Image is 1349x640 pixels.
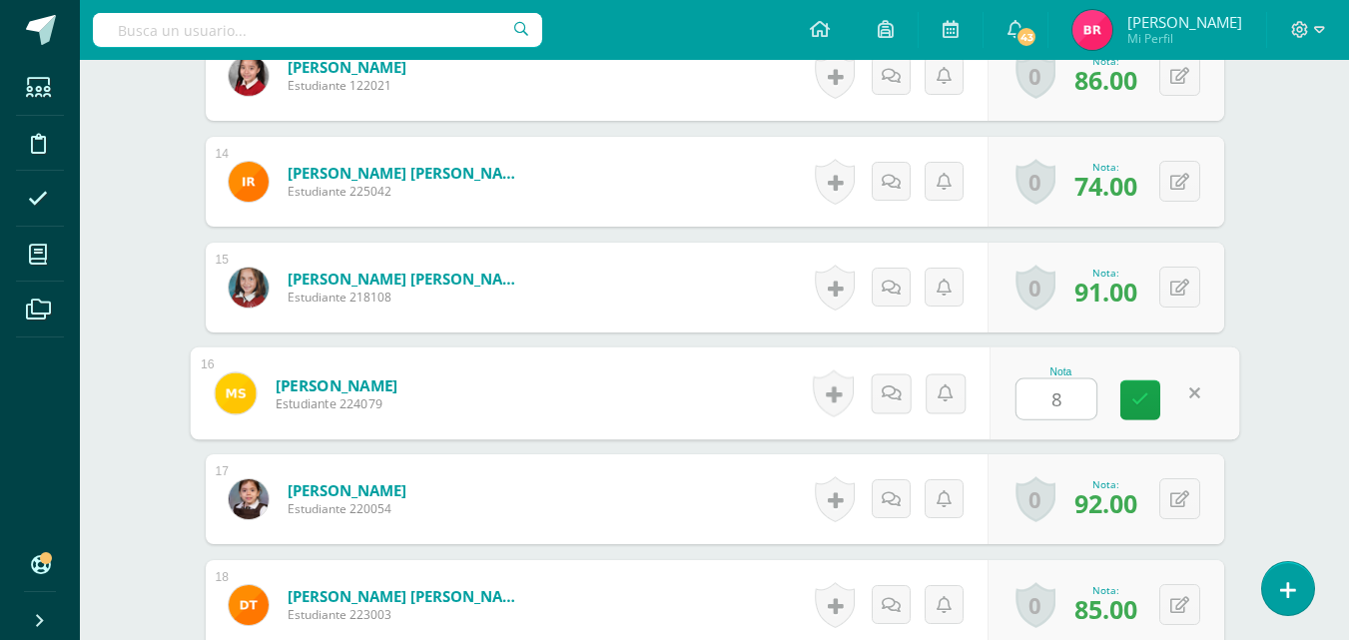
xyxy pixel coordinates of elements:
[1074,266,1137,280] div: Nota:
[275,395,397,413] span: Estudiante 224079
[1074,486,1137,520] span: 92.00
[1015,476,1055,522] a: 0
[288,586,527,606] a: [PERSON_NAME] [PERSON_NAME]
[288,500,406,517] span: Estudiante 220054
[288,480,406,500] a: [PERSON_NAME]
[275,374,397,395] a: [PERSON_NAME]
[1074,592,1137,626] span: 85.00
[93,13,542,47] input: Busca un usuario...
[1074,54,1137,68] div: Nota:
[1074,477,1137,491] div: Nota:
[1015,366,1106,377] div: Nota
[1072,10,1112,50] img: 51cea5ed444689b455a385f1e409b918.png
[1015,265,1055,311] a: 0
[1015,582,1055,628] a: 0
[1015,26,1037,48] span: 43
[1015,53,1055,99] a: 0
[1016,379,1096,419] input: 0-100.0
[1127,30,1242,47] span: Mi Perfil
[288,57,406,77] a: [PERSON_NAME]
[288,289,527,306] span: Estudiante 218108
[288,183,527,200] span: Estudiante 225042
[229,585,269,625] img: 5184496486223eb7fc199dda825c7ba1.png
[1127,12,1242,32] span: [PERSON_NAME]
[288,269,527,289] a: [PERSON_NAME] [PERSON_NAME]
[288,163,527,183] a: [PERSON_NAME] [PERSON_NAME]
[215,372,256,413] img: 7409b8e0d65bc598599a3172d41b5671.png
[1074,169,1137,203] span: 74.00
[1074,275,1137,309] span: 91.00
[229,56,269,96] img: 9ac0d476c6dad94f7c0edeeb999329f7.png
[288,606,527,623] span: Estudiante 223003
[1074,63,1137,97] span: 86.00
[229,479,269,519] img: e8a8263d43466049d0f11bad3fb92a1c.png
[1074,583,1137,597] div: Nota:
[288,77,406,94] span: Estudiante 122021
[229,162,269,202] img: 7d90f842cd5e32aa9cc79da7e631ac13.png
[1015,159,1055,205] a: 0
[229,268,269,308] img: aae4bb9f8cd1770d43ec9a46d60b7d5a.png
[1074,160,1137,174] div: Nota:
